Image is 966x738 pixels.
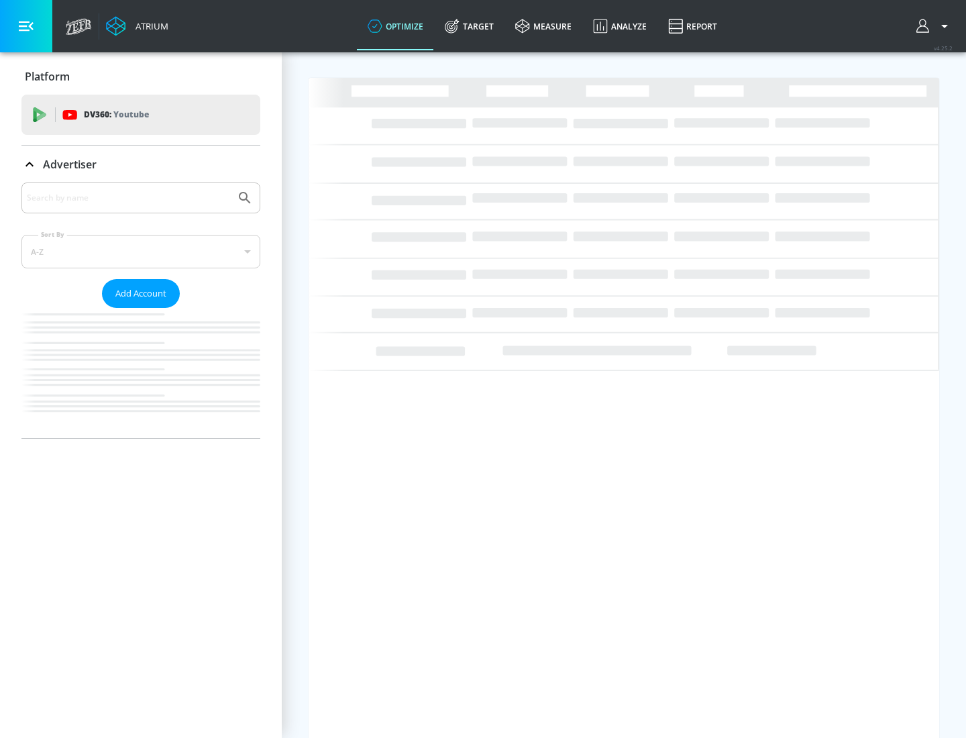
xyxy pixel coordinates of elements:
div: A-Z [21,235,260,268]
div: Advertiser [21,146,260,183]
a: Atrium [106,16,168,36]
a: optimize [357,2,434,50]
input: Search by name [27,189,230,207]
div: DV360: Youtube [21,95,260,135]
a: Analyze [582,2,657,50]
button: Add Account [102,279,180,308]
span: v 4.25.2 [934,44,953,52]
label: Sort By [38,230,67,239]
div: Atrium [130,20,168,32]
p: Youtube [113,107,149,121]
span: Add Account [115,286,166,301]
p: Advertiser [43,157,97,172]
div: Advertiser [21,182,260,438]
a: measure [504,2,582,50]
div: Platform [21,58,260,95]
p: Platform [25,69,70,84]
a: Report [657,2,728,50]
nav: list of Advertiser [21,308,260,438]
p: DV360: [84,107,149,122]
a: Target [434,2,504,50]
